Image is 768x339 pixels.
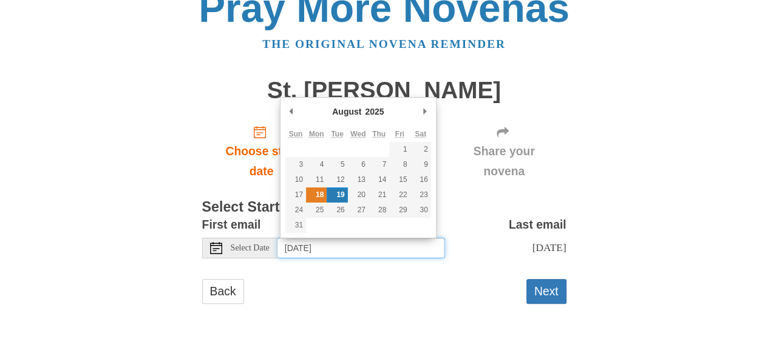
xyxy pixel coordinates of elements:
a: The original novena reminder [262,38,506,50]
a: Choose start date [202,115,321,187]
button: 1 [389,142,410,157]
button: 4 [306,157,327,172]
h1: St. [PERSON_NAME] [202,78,566,104]
button: 11 [306,172,327,187]
button: 24 [285,203,306,218]
a: Back [202,279,244,304]
button: 16 [410,172,430,187]
label: First email [202,215,261,235]
button: 20 [348,187,369,203]
input: Use the arrow keys to pick a date [277,238,445,258]
button: 26 [327,203,347,218]
span: Choose start date [214,141,309,181]
button: 5 [327,157,347,172]
div: Click "Next" to confirm your start date first. [442,115,566,187]
button: 15 [389,172,410,187]
abbr: Tuesday [331,130,343,138]
button: 29 [389,203,410,218]
abbr: Friday [395,130,404,138]
button: 7 [369,157,389,172]
button: 21 [369,187,389,203]
button: 19 [327,187,347,203]
button: 31 [285,218,306,233]
span: Share your novena [454,141,554,181]
button: 25 [306,203,327,218]
button: 22 [389,187,410,203]
abbr: Saturday [415,130,426,138]
span: Select Date [231,244,270,252]
button: 27 [348,203,369,218]
button: 18 [306,187,327,203]
button: 9 [410,157,430,172]
button: 6 [348,157,369,172]
button: 30 [410,203,430,218]
button: 12 [327,172,347,187]
div: August [330,102,363,121]
button: 23 [410,187,430,203]
abbr: Monday [309,130,324,138]
button: 2 [410,142,430,157]
button: Next Month [419,102,431,121]
label: Last email [509,215,566,235]
span: [DATE] [532,241,566,253]
button: 8 [389,157,410,172]
button: Next [526,279,566,304]
h3: Select Start Date [202,200,566,215]
button: 14 [369,172,389,187]
button: 10 [285,172,306,187]
button: Previous Month [285,102,297,121]
button: 13 [348,172,369,187]
button: 28 [369,203,389,218]
abbr: Thursday [372,130,386,138]
button: 3 [285,157,306,172]
button: 17 [285,187,306,203]
div: 2025 [363,102,386,121]
abbr: Sunday [289,130,303,138]
abbr: Wednesday [350,130,365,138]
